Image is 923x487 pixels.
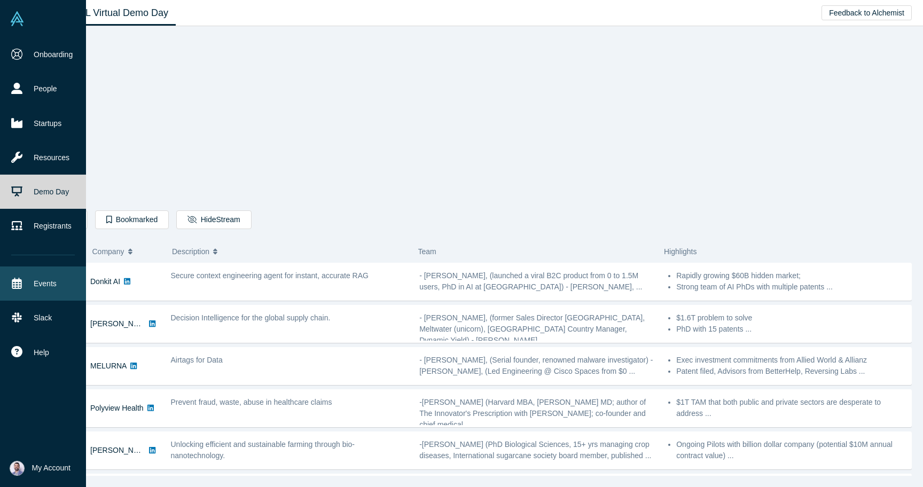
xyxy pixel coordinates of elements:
span: - [PERSON_NAME], (Serial founder, renowned malware investigator) - [PERSON_NAME], (Led Engineerin... [419,356,653,375]
button: HideStream [176,210,251,229]
li: Patent filed, Advisors from BetterHelp, Reversing Labs ... [676,366,905,377]
span: Highlights [664,247,697,256]
span: Prevent fraud, waste, abuse in healthcare claims [171,398,332,406]
button: Description [172,240,407,263]
span: -[PERSON_NAME] (Harvard MBA, [PERSON_NAME] MD; author of The Innovator's Prescription with [PERSO... [419,398,646,429]
a: [PERSON_NAME] [90,319,152,328]
li: Rapidly growing $60B hidden market; [676,270,905,281]
li: PhD with 15 patents ... [676,324,905,335]
li: Strong team of AI PhDs with multiple patents ... [676,281,905,293]
li: $1T TAM that both public and private sectors are desperate to address ... [676,397,905,419]
a: Donkit AI [90,277,120,286]
button: Bookmarked [95,210,169,229]
span: Airtags for Data [171,356,223,364]
a: Polyview Health [90,404,144,412]
span: -[PERSON_NAME] (PhD Biological Sciences, 15+ yrs managing crop diseases, International sugarcane ... [419,440,651,460]
span: Description [172,240,209,263]
li: Ongoing Pilots with billion dollar company (potential $10M annual contract value) ... [676,439,905,461]
span: Secure context engineering agent for instant, accurate RAG [171,271,369,280]
span: - [PERSON_NAME], (launched a viral B2C product from 0 to 1.5M users, PhD in AI at [GEOGRAPHIC_DAT... [419,271,642,291]
iframe: Alchemist Class XL Demo Day: Vault [330,35,628,202]
span: Unlocking efficient and sustainable farming through bio-nanotechnology. [171,440,355,460]
img: Alchemist Vault Logo [10,11,25,26]
button: Feedback to Alchemist [822,5,912,20]
a: Class XL Virtual Demo Day [45,1,176,26]
span: My Account [32,462,71,474]
span: Help [34,347,49,358]
button: My Account [10,461,71,476]
span: Company [92,240,124,263]
button: Company [92,240,161,263]
span: Decision Intelligence for the global supply chain. [171,313,331,322]
a: MELURNA [90,362,127,370]
a: [PERSON_NAME] [90,446,152,454]
img: Sam Jadali's Account [10,461,25,476]
li: $1.6T problem to solve [676,312,905,324]
span: - [PERSON_NAME], (former Sales Director [GEOGRAPHIC_DATA], Meltwater (unicorn), [GEOGRAPHIC_DATA]... [419,313,645,344]
span: Team [418,247,436,256]
li: Exec investment commitments from Allied World & Allianz [676,355,905,366]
